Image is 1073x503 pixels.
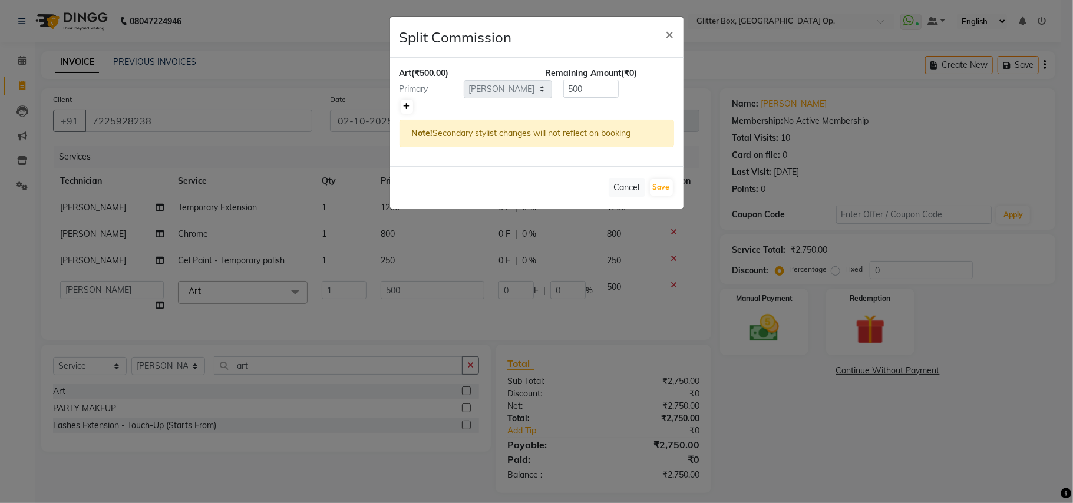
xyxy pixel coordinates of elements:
[412,128,433,138] strong: Note!
[546,68,622,78] span: Remaining Amount
[400,27,512,48] h4: Split Commission
[412,68,449,78] span: (₹500.00)
[400,68,412,78] span: Art
[656,17,684,50] button: Close
[650,179,673,196] button: Save
[609,178,645,197] button: Cancel
[666,25,674,42] span: ×
[391,83,464,95] div: Primary
[622,68,638,78] span: (₹0)
[400,120,674,147] div: Secondary stylist changes will not reflect on booking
